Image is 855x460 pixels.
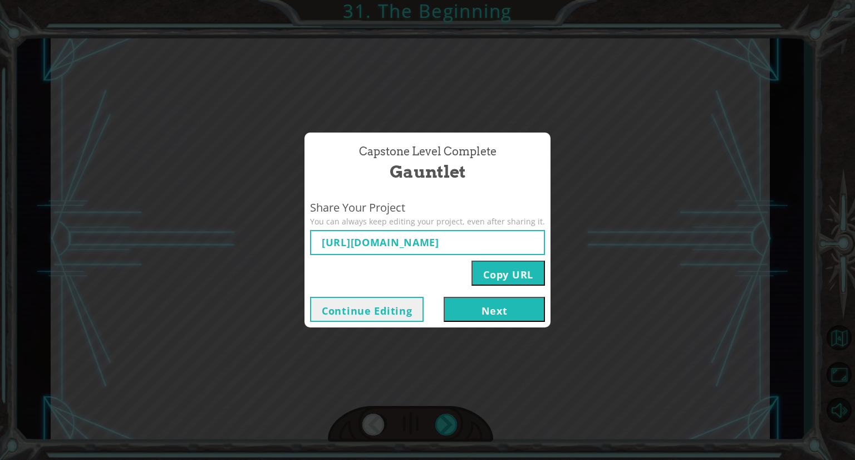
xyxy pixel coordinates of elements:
span: Gauntlet [390,160,466,184]
button: Continue Editing [310,297,424,322]
span: Share Your Project [310,200,545,216]
button: Copy URL [471,261,545,286]
button: Next [444,297,545,322]
span: Capstone Level Complete [359,144,497,160]
span: You can always keep editing your project, even after sharing it. [310,216,545,227]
